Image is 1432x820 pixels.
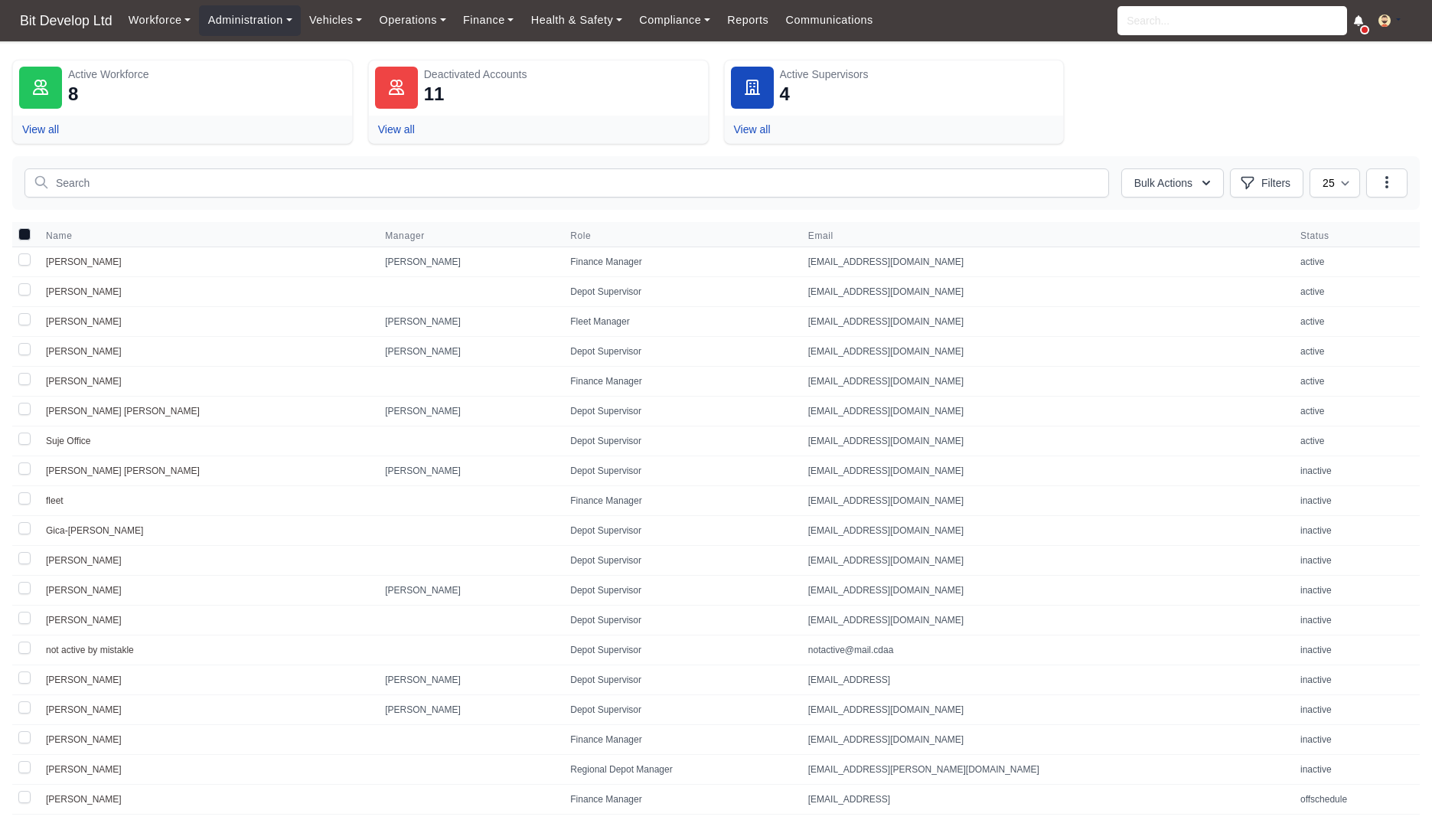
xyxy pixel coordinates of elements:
[376,397,561,426] td: [PERSON_NAME]
[799,635,1291,665] td: notactive@mail.cdaa
[1291,337,1420,367] td: active
[46,316,122,327] a: [PERSON_NAME]
[561,486,799,516] td: Finance Manager
[376,576,561,606] td: [PERSON_NAME]
[1121,168,1224,198] button: Bulk Actions
[46,615,122,626] a: [PERSON_NAME]
[719,5,777,35] a: Reports
[1291,665,1420,695] td: inactive
[799,367,1291,397] td: [EMAIL_ADDRESS][DOMAIN_NAME]
[1291,456,1420,486] td: inactive
[46,256,122,267] a: [PERSON_NAME]
[46,376,122,387] a: [PERSON_NAME]
[561,367,799,397] td: Finance Manager
[68,82,78,106] div: 8
[799,247,1291,277] td: [EMAIL_ADDRESS][DOMAIN_NAME]
[1300,230,1411,242] span: Status
[1291,307,1420,337] td: active
[46,346,122,357] a: [PERSON_NAME]
[799,546,1291,576] td: [EMAIL_ADDRESS][DOMAIN_NAME]
[46,555,122,566] a: [PERSON_NAME]
[424,82,445,106] div: 11
[378,123,415,136] a: View all
[570,230,603,242] button: Role
[46,675,122,685] a: [PERSON_NAME]
[376,337,561,367] td: [PERSON_NAME]
[1230,168,1303,198] button: Filters
[799,725,1291,755] td: [EMAIL_ADDRESS][DOMAIN_NAME]
[376,665,561,695] td: [PERSON_NAME]
[561,695,799,725] td: Depot Supervisor
[455,5,523,35] a: Finance
[46,704,122,715] a: [PERSON_NAME]
[385,230,437,242] button: Manager
[799,277,1291,307] td: [EMAIL_ADDRESS][DOMAIN_NAME]
[561,426,799,456] td: Depot Supervisor
[370,5,454,35] a: Operations
[46,525,143,536] a: Gica-[PERSON_NAME]
[424,67,702,82] div: Deactivated Accounts
[46,406,200,417] a: [PERSON_NAME] [PERSON_NAME]
[301,5,371,35] a: Vehicles
[561,576,799,606] td: Depot Supervisor
[561,725,799,755] td: Finance Manager
[561,635,799,665] td: Depot Supervisor
[523,5,631,35] a: Health & Safety
[1291,635,1420,665] td: inactive
[1291,426,1420,456] td: active
[799,397,1291,426] td: [EMAIL_ADDRESS][DOMAIN_NAME]
[561,337,799,367] td: Depot Supervisor
[385,230,425,242] span: Manager
[46,286,122,297] a: [PERSON_NAME]
[46,495,64,506] a: fleet
[1291,397,1420,426] td: active
[12,6,120,36] a: Bit Develop Ltd
[734,123,771,136] a: View all
[561,277,799,307] td: Depot Supervisor
[561,546,799,576] td: Depot Supervisor
[1291,755,1420,785] td: inactive
[376,695,561,725] td: [PERSON_NAME]
[1291,367,1420,397] td: active
[22,123,59,136] a: View all
[1291,486,1420,516] td: inactive
[561,247,799,277] td: Finance Manager
[799,606,1291,635] td: [EMAIL_ADDRESS][DOMAIN_NAME]
[1291,695,1420,725] td: inactive
[799,456,1291,486] td: [EMAIL_ADDRESS][DOMAIN_NAME]
[1291,516,1420,546] td: inactive
[799,576,1291,606] td: [EMAIL_ADDRESS][DOMAIN_NAME]
[561,665,799,695] td: Depot Supervisor
[561,307,799,337] td: Fleet Manager
[46,230,72,242] span: Name
[376,307,561,337] td: [PERSON_NAME]
[376,247,561,277] td: [PERSON_NAME]
[1291,277,1420,307] td: active
[199,5,300,35] a: Administration
[799,665,1291,695] td: [EMAIL_ADDRESS]
[12,5,120,36] span: Bit Develop Ltd
[799,695,1291,725] td: [EMAIL_ADDRESS][DOMAIN_NAME]
[799,785,1291,815] td: [EMAIL_ADDRESS]
[799,307,1291,337] td: [EMAIL_ADDRESS][DOMAIN_NAME]
[561,456,799,486] td: Depot Supervisor
[570,230,591,242] span: Role
[24,168,1109,198] input: Search
[631,5,719,35] a: Compliance
[120,5,200,35] a: Workforce
[46,436,90,446] a: Suje Office
[777,5,882,35] a: Communications
[1291,785,1420,815] td: offschedule
[561,606,799,635] td: Depot Supervisor
[1291,247,1420,277] td: active
[46,585,122,596] a: [PERSON_NAME]
[799,755,1291,785] td: [EMAIL_ADDRESS][PERSON_NAME][DOMAIN_NAME]
[561,397,799,426] td: Depot Supervisor
[1291,606,1420,635] td: inactive
[46,645,134,655] a: not active by mistakle
[561,755,799,785] td: Regional Depot Manager
[780,82,790,106] div: 4
[1291,546,1420,576] td: inactive
[1117,6,1347,35] input: Search...
[46,466,200,476] a: [PERSON_NAME] [PERSON_NAME]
